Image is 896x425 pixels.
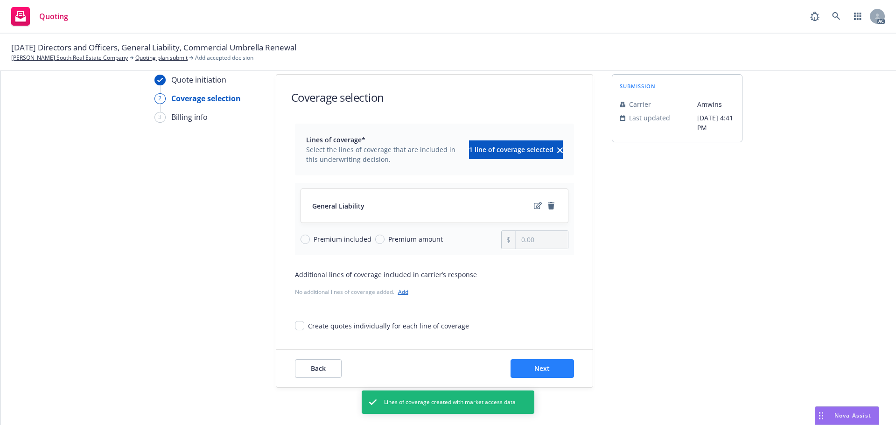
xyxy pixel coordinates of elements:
[384,398,516,406] span: Lines of coverage created with market access data
[546,200,557,211] a: remove
[469,145,553,154] span: 1 line of coverage selected
[135,54,188,62] a: Quoting plan submit
[154,93,166,104] div: 2
[516,231,567,249] input: 0.00
[827,7,846,26] a: Search
[171,74,226,85] div: Quote initiation
[805,7,824,26] a: Report a Bug
[11,54,128,62] a: [PERSON_NAME] South Real Estate Company
[306,135,463,145] span: Lines of coverage*
[534,364,550,373] span: Next
[306,145,463,164] span: Select the lines of coverage that are included in this underwriting decision.
[295,270,574,279] div: Additional lines of coverage included in carrier’s response
[291,90,384,105] h1: Coverage selection
[295,359,342,378] button: Back
[375,235,385,244] input: Premium amount
[629,99,651,109] span: Carrier
[388,234,443,244] span: Premium amount
[848,7,867,26] a: Switch app
[469,140,563,159] button: 1 line of coverage selectedclear selection
[697,113,735,132] span: [DATE] 4:41 PM
[815,406,879,425] button: Nova Assist
[629,113,670,123] span: Last updated
[532,200,544,211] a: edit
[311,364,326,373] span: Back
[7,3,72,29] a: Quoting
[312,201,364,211] span: General Liability
[557,147,563,153] svg: clear selection
[314,234,371,244] span: Premium included
[11,42,296,54] span: [DATE] Directors and Officers, General Liability, Commercial Umbrella Renewal
[697,99,735,109] span: Amwins
[308,321,469,331] div: Create quotes individually for each line of coverage
[39,13,68,20] span: Quoting
[301,235,310,244] input: Premium included
[834,411,871,419] span: Nova Assist
[815,407,827,425] div: Drag to move
[171,111,208,123] div: Billing info
[511,359,574,378] button: Next
[398,288,408,296] a: Add
[154,112,166,123] div: 3
[171,93,241,104] div: Coverage selection
[195,54,253,62] span: Add accepted decision
[620,82,656,90] span: submission
[295,287,574,297] div: No additional lines of coverage added.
